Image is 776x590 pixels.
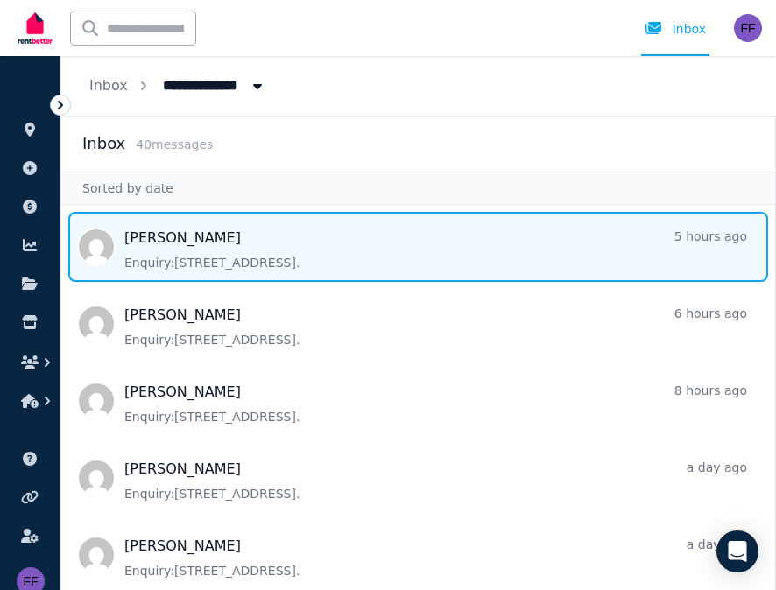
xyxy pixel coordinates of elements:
[124,305,747,348] a: [PERSON_NAME]6 hours agoEnquiry:[STREET_ADDRESS].
[716,530,758,572] div: Open Intercom Messenger
[124,228,747,271] a: [PERSON_NAME]5 hours agoEnquiry:[STREET_ADDRESS].
[124,459,747,502] a: [PERSON_NAME]a day agoEnquiry:[STREET_ADDRESS].
[14,6,56,50] img: RentBetter
[734,14,762,42] img: Fitch Superannuation Fund
[61,172,775,205] div: Sorted by date
[136,137,213,151] span: 40 message s
[89,77,128,94] a: Inbox
[124,382,747,425] a: [PERSON_NAME]8 hours agoEnquiry:[STREET_ADDRESS].
[124,536,747,579] a: [PERSON_NAME]a day agoEnquiry:[STREET_ADDRESS].
[645,20,706,38] div: Inbox
[61,205,775,590] nav: Message list
[61,56,294,116] nav: Breadcrumb
[82,131,125,156] h2: Inbox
